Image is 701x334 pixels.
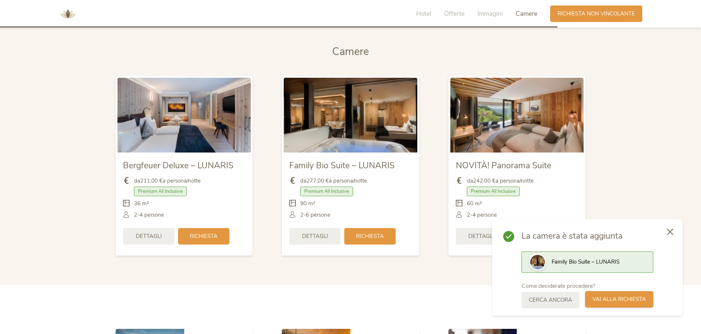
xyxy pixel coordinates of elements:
[467,177,534,185] span: da a persona/notte
[123,160,233,171] span: Bergfeuer Deluxe – LUNARIS
[557,10,635,18] span: Richiesta non vincolante
[530,255,545,269] img: Preview
[136,232,162,240] span: Dettagli
[140,177,163,184] b: 211,00 €
[522,282,595,290] span: Come desiderate procedere?
[289,160,395,171] span: Family Bio Suite – LUNARIS
[468,232,494,240] span: Dettagli
[473,177,495,184] b: 242,00 €
[477,10,503,18] span: Immagini
[300,200,315,208] span: 90 m²
[134,177,201,185] span: da a persona/notte
[300,211,330,219] span: 2-6 persone
[444,10,465,18] span: Offerte
[134,211,164,219] span: 2-4 persone
[190,232,218,240] span: Richiesta
[529,296,572,304] span: Cerca ancora
[57,11,79,16] a: AMONTI & LUNARIS Wellnessresort
[552,258,620,265] span: Family Bio Suite – LUNARIS
[467,211,497,219] span: 2-4 persone
[456,160,551,171] span: NOVITÀ! Panorama Suite
[300,187,353,196] span: Premium All Inclusive
[467,187,520,196] span: Premium All Inclusive
[57,3,79,25] img: AMONTI & LUNARIS Wellnessresort
[117,78,251,153] img: Bergfeuer Deluxe – LUNARIS
[522,230,653,242] span: La camera è stata aggiunta
[300,177,367,185] span: da a persona/notte
[302,232,328,240] span: Dettagli
[450,78,584,153] img: NOVITÀ! Panorama Suite
[356,232,384,240] span: Richiesta
[134,200,149,208] span: 36 m²
[306,177,329,184] b: 277,00 €
[332,44,369,59] span: Camere
[592,296,646,303] span: Vai alla richiesta
[516,10,537,18] span: Camere
[134,187,187,196] span: Premium All Inclusive
[416,10,431,18] span: Hotel
[467,200,482,208] span: 60 m²
[284,78,417,153] img: Family Bio Suite – LUNARIS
